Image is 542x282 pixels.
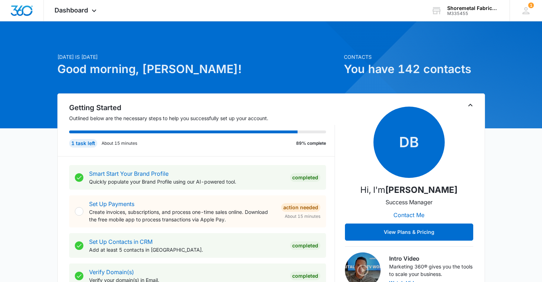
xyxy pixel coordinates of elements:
span: About 15 minutes [285,213,320,220]
p: Quickly populate your Brand Profile using our AI-powered tool. [89,178,284,185]
div: account name [447,5,499,11]
p: [DATE] is [DATE] [57,53,340,61]
div: Completed [290,173,320,182]
button: Toggle Collapse [466,101,475,109]
a: Smart Start Your Brand Profile [89,170,169,177]
span: 1 [528,2,534,8]
strong: [PERSON_NAME] [385,185,458,195]
div: account id [447,11,499,16]
div: Completed [290,241,320,250]
span: Dashboard [55,6,88,14]
h1: Good morning, [PERSON_NAME]! [57,61,340,78]
div: Action Needed [281,203,320,212]
p: Success Manager [386,198,433,206]
div: notifications count [528,2,534,8]
span: DB [373,107,445,178]
p: 89% complete [296,140,326,147]
div: Completed [290,272,320,280]
p: About 15 minutes [102,140,137,147]
p: Contacts [344,53,485,61]
a: Set Up Payments [89,200,134,207]
h3: Intro Video [389,254,473,263]
h1: You have 142 contacts [344,61,485,78]
div: 1 task left [69,139,97,148]
p: Marketing 360® gives you the tools to scale your business. [389,263,473,278]
a: Verify Domain(s) [89,268,134,276]
p: Hi, I'm [360,184,458,196]
button: View Plans & Pricing [345,224,473,241]
h2: Getting Started [69,102,335,113]
p: Outlined below are the necessary steps to help you successfully set up your account. [69,114,335,122]
p: Create invoices, subscriptions, and process one-time sales online. Download the free mobile app t... [89,208,275,223]
a: Set Up Contacts in CRM [89,238,153,245]
button: Contact Me [386,206,432,224]
p: Add at least 5 contacts in [GEOGRAPHIC_DATA]. [89,246,284,253]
